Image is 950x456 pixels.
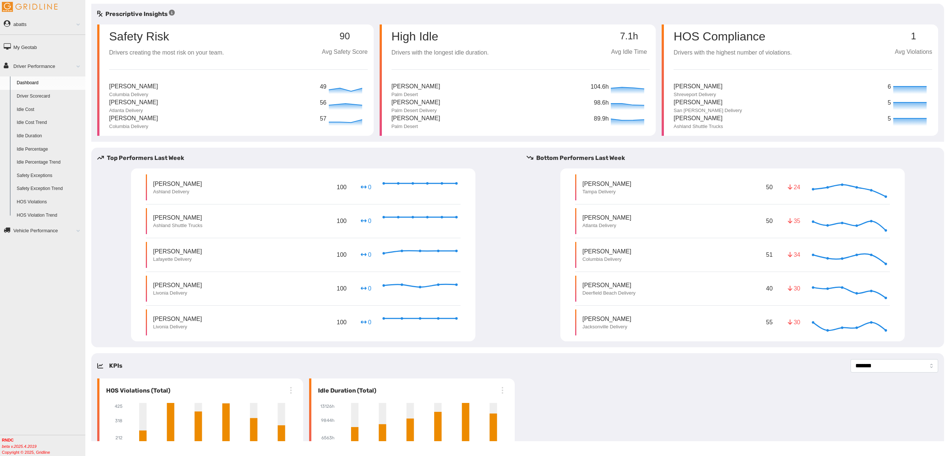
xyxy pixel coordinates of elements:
[788,318,800,327] p: 30
[13,156,85,169] a: Idle Percentage Trend
[392,114,440,123] p: [PERSON_NAME]
[109,48,224,58] p: Drivers creating the most risk on your team.
[360,183,372,191] p: 0
[895,47,932,57] p: Avg Violations
[97,10,175,19] h5: Prescriptive Insights
[322,47,367,57] p: Avg Safety Score
[788,217,800,225] p: 35
[13,76,85,90] a: Dashboard
[2,438,14,442] b: RNDC
[153,188,202,195] p: Ashland Delivery
[788,284,800,293] p: 30
[674,30,792,42] p: HOS Compliance
[335,283,348,294] p: 100
[109,91,158,98] p: Columbia Delivery
[13,143,85,156] a: Idle Percentage
[674,107,742,114] p: San [PERSON_NAME] Delivery
[590,82,609,92] p: 104.6h
[674,114,723,123] p: [PERSON_NAME]
[13,169,85,183] a: Safety Exceptions
[788,250,800,259] p: 34
[583,290,636,296] p: Deerfield Beach Delivery
[888,98,891,108] p: 5
[594,98,609,108] p: 98.6h
[788,183,800,191] p: 24
[764,181,774,193] p: 50
[103,386,170,395] h6: HOS Violations (Total)
[608,31,650,42] p: 7.1h
[583,213,632,222] p: [PERSON_NAME]
[153,324,202,330] p: Livonia Delivery
[360,284,372,293] p: 0
[97,154,515,163] h5: Top Performers Last Week
[320,114,327,124] p: 57
[583,188,632,195] p: Tampa Delivery
[335,249,348,260] p: 100
[392,82,440,91] p: [PERSON_NAME]
[392,98,440,107] p: [PERSON_NAME]
[674,82,723,91] p: [PERSON_NAME]
[583,281,636,289] p: [PERSON_NAME]
[335,181,348,193] p: 100
[109,30,169,42] p: Safety Risk
[13,182,85,196] a: Safety Exception Trend
[153,247,202,256] p: [PERSON_NAME]
[153,281,202,289] p: [PERSON_NAME]
[115,418,122,423] tspan: 318
[320,82,327,92] p: 49
[392,107,440,114] p: Palm Desert Delivery
[583,180,632,188] p: [PERSON_NAME]
[527,154,944,163] h5: Bottom Performers Last Week
[153,180,202,188] p: [PERSON_NAME]
[115,404,122,409] tspan: 425
[888,82,891,92] p: 6
[153,222,203,229] p: Ashland Shuttle Trucks
[594,114,609,124] p: 89.9h
[583,324,632,330] p: Jacksonville Delivery
[13,90,85,103] a: Driver Scorecard
[320,404,334,409] tspan: 13126h
[153,213,203,222] p: [PERSON_NAME]
[674,98,742,107] p: [PERSON_NAME]
[322,31,367,42] p: 90
[764,283,774,294] p: 40
[674,91,723,98] p: Shreveport Delivery
[674,48,792,58] p: Drivers with the highest number of violations.
[13,103,85,117] a: Idle Cost
[315,386,376,395] h6: Idle Duration (Total)
[13,116,85,129] a: Idle Cost Trend
[13,196,85,209] a: HOS Violations
[764,215,774,227] p: 50
[109,98,158,107] p: [PERSON_NAME]
[888,114,891,124] p: 5
[115,436,122,441] tspan: 212
[583,222,632,229] p: Atlanta Delivery
[360,318,372,327] p: 0
[674,123,723,130] p: Ashland Shuttle Trucks
[321,436,334,441] tspan: 6563h
[320,98,327,108] p: 56
[109,82,158,91] p: [PERSON_NAME]
[583,315,632,323] p: [PERSON_NAME]
[360,217,372,225] p: 0
[153,315,202,323] p: [PERSON_NAME]
[392,123,440,130] p: Palm Desert
[153,256,202,263] p: Lafayette Delivery
[109,114,158,123] p: [PERSON_NAME]
[764,316,774,328] p: 55
[109,123,158,130] p: Columbia Delivery
[109,361,122,370] h5: KPIs
[13,209,85,222] a: HOS Violation Trend
[2,2,58,12] img: Gridline
[583,256,632,263] p: Columbia Delivery
[335,316,348,328] p: 100
[2,437,85,455] div: Copyright © 2025, Gridline
[764,249,774,260] p: 51
[392,91,440,98] p: Palm Desert
[13,129,85,143] a: Idle Duration
[109,107,158,114] p: Atlanta Delivery
[895,31,932,42] p: 1
[335,215,348,227] p: 100
[392,30,489,42] p: High Idle
[360,250,372,259] p: 0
